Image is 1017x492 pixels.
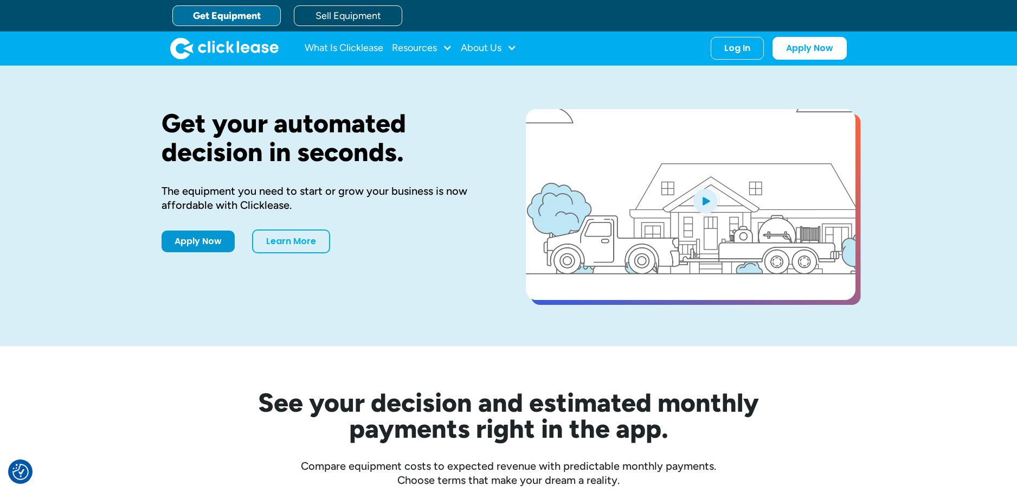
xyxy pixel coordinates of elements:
[12,464,29,480] button: Consent Preferences
[724,43,750,54] div: Log In
[162,231,235,252] a: Apply Now
[294,5,402,26] a: Sell Equipment
[461,37,517,59] div: About Us
[205,389,812,442] h2: See your decision and estimated monthly payments right in the app.
[170,37,279,59] img: Clicklease logo
[252,229,330,253] a: Learn More
[526,109,855,300] a: open lightbox
[392,37,452,59] div: Resources
[12,464,29,480] img: Revisit consent button
[305,37,383,59] a: What Is Clicklease
[172,5,281,26] a: Get Equipment
[170,37,279,59] a: home
[162,109,491,167] h1: Get your automated decision in seconds.
[162,459,855,487] div: Compare equipment costs to expected revenue with predictable monthly payments. Choose terms that ...
[773,37,847,60] a: Apply Now
[691,186,720,216] img: Blue play button logo on a light blue circular background
[162,184,491,212] div: The equipment you need to start or grow your business is now affordable with Clicklease.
